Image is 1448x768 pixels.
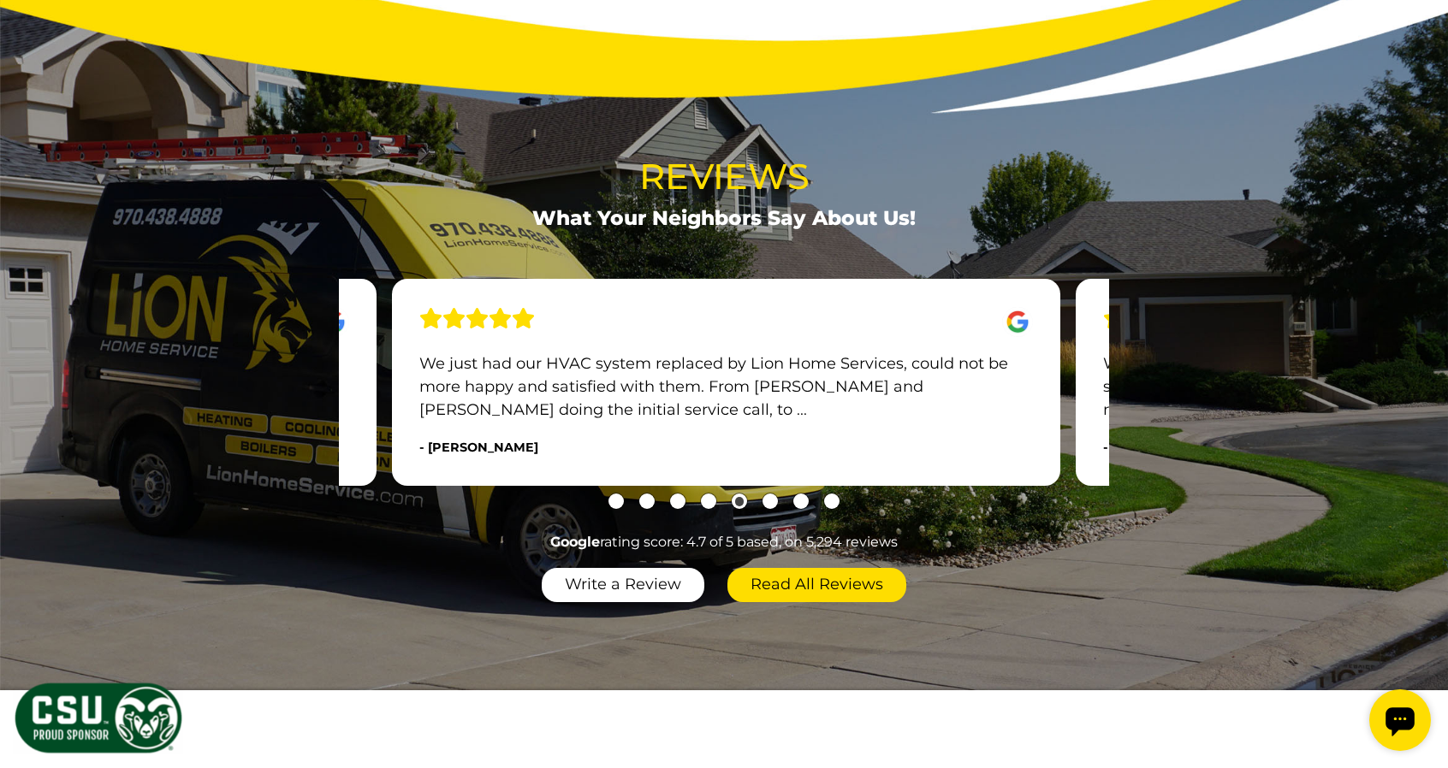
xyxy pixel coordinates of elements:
[419,352,1032,422] p: We just had our HVAC system replaced by Lion Home Services, could not be more happy and satisfied...
[419,440,538,455] span: - [PERSON_NAME]
[13,681,184,755] img: CSU Sponsor Badge
[7,7,68,68] div: Open chat widget
[727,568,906,602] a: Read All Reviews
[392,279,1060,486] div: slide 5 (centered)
[1002,307,1033,337] img: Google Icon
[550,534,600,550] strong: Google
[542,568,704,602] a: Write a Review
[550,532,898,552] span: rating score: 4.7 of 5 based, on 5,294 reviews
[1103,440,1222,455] span: - [PERSON_NAME]
[339,279,1109,509] div: carousel
[639,150,810,203] span: Reviews
[532,203,916,233] span: What Your Neighbors Say About Us!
